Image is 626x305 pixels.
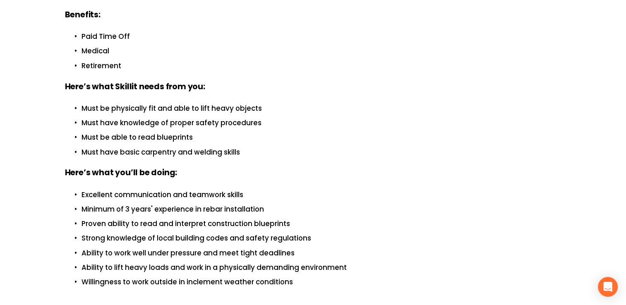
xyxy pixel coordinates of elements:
[82,45,561,57] p: Medical
[82,103,561,114] p: Must be physically fit and able to lift heavy objects
[82,31,561,42] p: Paid Time Off
[82,132,561,143] p: Must be able to read blueprints
[82,233,561,244] p: Strong knowledge of local building codes and safety regulations
[65,167,177,180] strong: Here’s what you’ll be doing:
[65,9,101,22] strong: Benefits:
[82,276,561,288] p: Willingness to work outside in inclement weather conditions
[82,117,561,129] p: Must have knowledge of proper safety procedures
[82,218,561,229] p: Proven ability to read and interpret construction blueprints
[598,277,618,297] div: Open Intercom Messenger
[65,81,205,94] strong: Here’s what Skillit needs from you:
[82,60,561,71] p: Retirement
[82,147,561,158] p: Must have basic carpentry and welding skills
[82,189,561,200] p: Excellent communication and teamwork skills
[82,262,561,273] p: Ability to lift heavy loads and work in a physically demanding environment
[82,248,561,259] p: Ability to work well under pressure and meet tight deadlines
[82,204,561,215] p: Minimum of 3 years' experience in rebar installation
